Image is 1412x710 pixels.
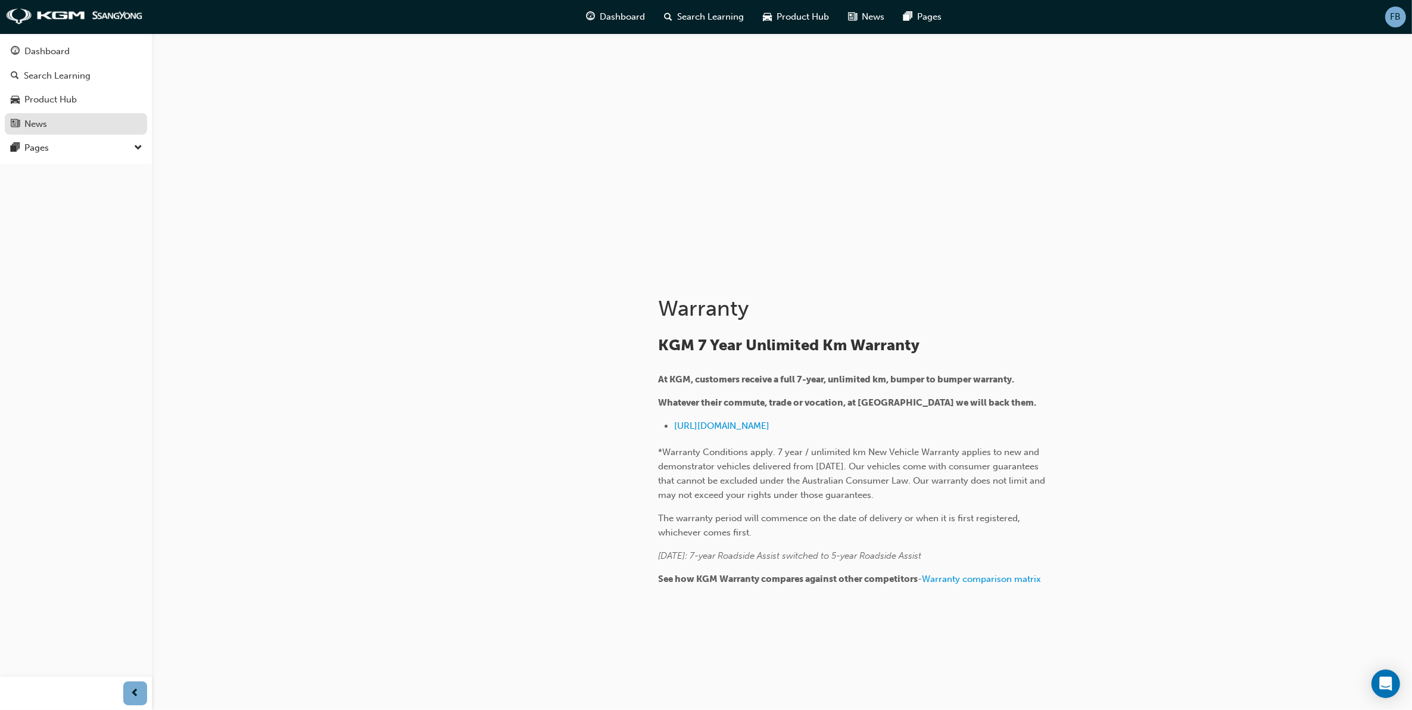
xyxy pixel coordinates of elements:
[5,113,147,135] a: News
[658,397,1036,408] span: Whatever their commute, trade or vocation, at [GEOGRAPHIC_DATA] we will back them.
[849,10,858,24] span: news-icon
[658,374,1014,385] span: At KGM, customers receive a full 7-year, unlimited km, bumper to bumper warranty.
[1385,7,1406,27] button: FB
[5,65,147,87] a: Search Learning
[11,95,20,105] span: car-icon
[763,10,772,24] span: car-icon
[754,5,839,29] a: car-iconProduct Hub
[24,117,47,131] div: News
[904,10,913,24] span: pages-icon
[11,119,20,130] span: news-icon
[678,10,744,24] span: Search Learning
[922,574,1041,584] a: Warranty comparison matrix
[777,10,830,24] span: Product Hub
[577,5,655,29] a: guage-iconDashboard
[862,10,885,24] span: News
[5,38,147,137] button: DashboardSearch LearningProduct HubNews
[658,295,1049,322] h1: Warranty
[658,574,918,584] span: See how KGM Warranty compares against other competitors
[674,421,769,431] a: [URL][DOMAIN_NAME]
[665,10,673,24] span: search-icon
[5,137,147,159] button: Pages
[658,447,1048,500] span: *Warranty Conditions apply. 7 year / unlimited km New Vehicle Warranty applies to new and demonst...
[24,93,77,107] div: Product Hub
[894,5,952,29] a: pages-iconPages
[24,69,91,83] div: Search Learning
[11,71,19,82] span: search-icon
[24,45,70,58] div: Dashboard
[839,5,894,29] a: news-iconNews
[658,336,919,354] span: KGM 7 Year Unlimited Km Warranty
[918,10,942,24] span: Pages
[918,574,922,584] span: -
[11,143,20,154] span: pages-icon
[1391,10,1401,24] span: FB
[134,141,142,156] span: down-icon
[587,10,596,24] span: guage-icon
[5,41,147,63] a: Dashboard
[131,686,140,701] span: prev-icon
[5,89,147,111] a: Product Hub
[11,46,20,57] span: guage-icon
[655,5,754,29] a: search-iconSearch Learning
[6,8,143,25] img: kgm
[658,550,921,561] span: [DATE]: 7-year Roadside Assist switched to 5-year Roadside Assist
[658,513,1023,538] span: The warranty period will commence on the date of delivery or when it is first registered, whichev...
[600,10,646,24] span: Dashboard
[24,141,49,155] div: Pages
[1372,669,1400,698] div: Open Intercom Messenger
